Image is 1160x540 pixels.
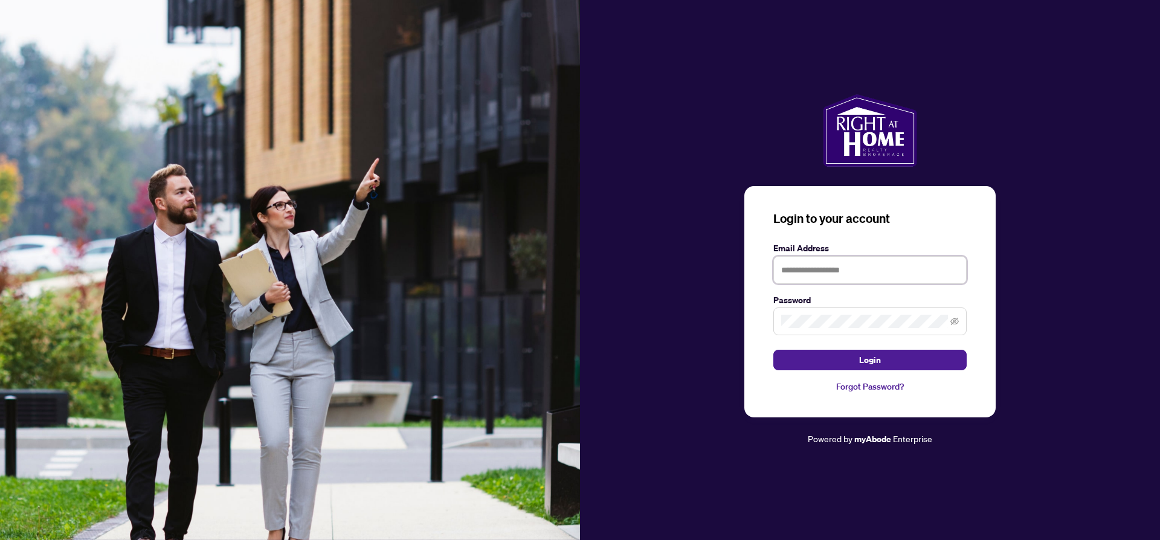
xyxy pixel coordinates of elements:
label: Email Address [773,242,967,255]
span: Enterprise [893,433,932,444]
span: Powered by [808,433,852,444]
button: Login [773,350,967,370]
h3: Login to your account [773,210,967,227]
img: ma-logo [823,94,917,167]
span: eye-invisible [950,317,959,326]
a: Forgot Password? [773,380,967,393]
label: Password [773,294,967,307]
a: myAbode [854,432,891,446]
span: Login [859,350,881,370]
